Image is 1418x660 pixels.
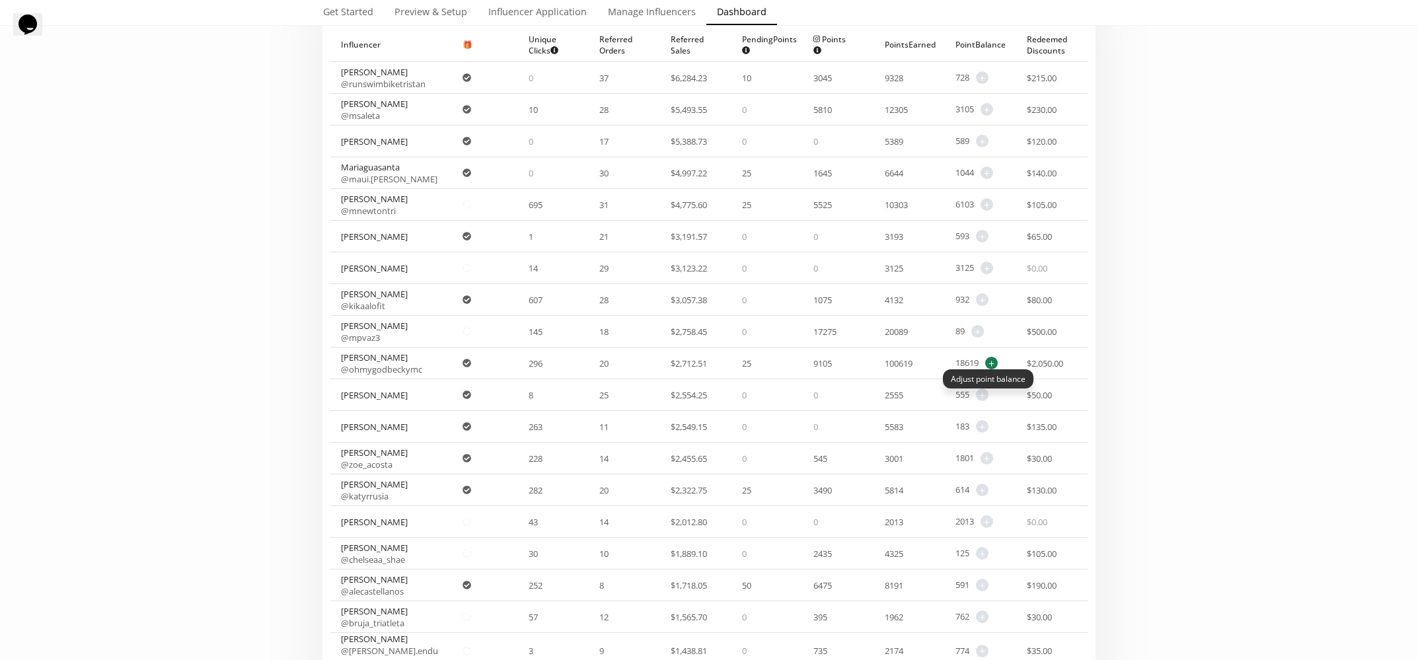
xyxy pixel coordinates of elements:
span: 1044 [955,166,974,179]
span: + [976,610,989,623]
span: 0 [529,72,533,84]
span: 10303 [885,199,908,211]
a: @ohmygodbeckymc [341,363,422,375]
span: 0 [813,262,818,274]
div: Influencer [341,28,441,61]
div: Redeemed Discounts [1027,28,1077,61]
span: 20 [599,357,609,369]
span: 5583 [885,421,903,433]
span: 0 [742,421,747,433]
span: 1 [529,231,533,242]
span: 8 [529,389,533,401]
span: + [981,452,993,464]
div: [PERSON_NAME] [341,389,408,401]
span: 9328 [885,72,903,84]
span: 1962 [885,611,903,623]
span: + [976,484,989,496]
a: @zoe_acosta [341,458,392,470]
span: 774 [955,645,969,657]
span: 14 [529,262,538,274]
div: [PERSON_NAME] [341,262,408,274]
span: $ 215.00 [1027,72,1057,84]
span: $ 30.00 [1027,611,1052,623]
span: 30 [599,167,609,179]
span: 3125 [955,262,974,274]
span: 2174 [885,645,903,657]
span: + [981,198,993,211]
span: 89 [955,325,965,338]
span: 2555 [885,389,903,401]
span: 10 [742,72,751,84]
span: 0 [742,389,747,401]
span: $ 2,554.25 [671,389,707,401]
span: $ 30.00 [1027,453,1052,464]
span: 0 [742,516,747,528]
span: 0 [742,611,747,623]
span: $ 120.00 [1027,135,1057,147]
span: 589 [955,135,969,147]
div: [PERSON_NAME] [341,573,408,597]
span: $ 105.00 [1027,548,1057,560]
div: [PERSON_NAME] [341,542,408,566]
div: Adjust point balance [943,369,1033,388]
a: @runswimbiketristan [341,78,426,90]
div: [PERSON_NAME] [341,135,408,147]
span: $ 0.00 [1027,262,1047,274]
span: 12 [599,611,609,623]
span: 0 [813,516,818,528]
span: 43 [529,516,538,528]
span: + [981,103,993,116]
div: [PERSON_NAME] [341,288,408,312]
span: 0 [742,104,747,116]
span: 555 [955,388,969,401]
span: $ 4,997.22 [671,167,707,179]
span: $ 50.00 [1027,389,1052,401]
div: [PERSON_NAME] [341,351,422,375]
span: $ 190.00 [1027,579,1057,591]
a: @kikaalofit [341,300,385,312]
span: 0 [742,548,747,560]
span: 0 [742,645,747,657]
div: [PERSON_NAME] [341,447,408,470]
div: [PERSON_NAME] [341,478,408,502]
span: 12305 [885,104,908,116]
span: 3490 [813,484,832,496]
a: @bruja_triatleta [341,617,404,629]
span: 395 [813,611,827,623]
span: 0 [813,421,818,433]
a: @katyrrusia [341,490,389,502]
span: $ 2,455.65 [671,453,707,464]
span: 57 [529,611,538,623]
div: [PERSON_NAME] [341,516,408,528]
span: 2435 [813,548,832,560]
span: 0 [813,389,818,401]
span: 9105 [813,357,832,369]
span: 296 [529,357,542,369]
span: 614 [955,484,969,496]
span: $ 3,191.57 [671,231,707,242]
div: [PERSON_NAME] [341,421,408,433]
span: 0 [742,231,747,242]
span: 2013 [955,515,974,528]
span: 1645 [813,167,832,179]
span: $ 135.00 [1027,421,1057,433]
span: 10 [529,104,538,116]
span: + [976,547,989,560]
span: 31 [599,199,609,211]
span: 183 [955,420,969,433]
span: 1801 [955,452,974,464]
span: 3125 [885,262,903,274]
span: $ 65.00 [1027,231,1052,242]
span: 695 [529,199,542,211]
span: 29 [599,262,609,274]
div: [PERSON_NAME] [341,605,408,629]
span: 932 [955,293,969,306]
span: 5814 [885,484,903,496]
span: 3001 [885,453,903,464]
div: [PERSON_NAME] [341,193,408,217]
span: 17 [599,135,609,147]
span: $ 2,050.00 [1027,357,1063,369]
span: 6103 [955,198,974,211]
span: + [971,325,984,338]
span: + [976,230,989,242]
